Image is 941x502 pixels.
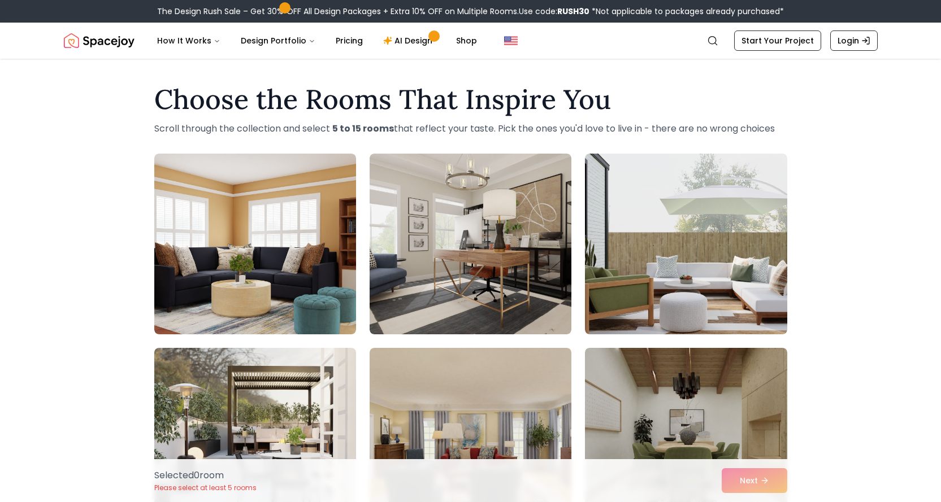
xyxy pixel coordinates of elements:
[370,154,571,334] img: Room room-2
[154,122,787,136] p: Scroll through the collection and select that reflect your taste. Pick the ones you'd love to liv...
[585,154,787,334] img: Room room-3
[447,29,486,52] a: Shop
[589,6,784,17] span: *Not applicable to packages already purchased*
[232,29,324,52] button: Design Portfolio
[557,6,589,17] b: RUSH30
[154,483,257,492] p: Please select at least 5 rooms
[154,469,257,482] p: Selected 0 room
[157,6,784,17] div: The Design Rush Sale – Get 30% OFF All Design Packages + Extra 10% OFF on Multiple Rooms.
[154,154,356,334] img: Room room-1
[374,29,445,52] a: AI Design
[504,34,518,47] img: United States
[64,29,135,52] img: Spacejoy Logo
[734,30,821,51] a: Start Your Project
[327,29,372,52] a: Pricing
[154,86,787,113] h1: Choose the Rooms That Inspire You
[148,29,486,52] nav: Main
[332,122,394,135] strong: 5 to 15 rooms
[64,23,878,59] nav: Global
[148,29,229,52] button: How It Works
[519,6,589,17] span: Use code:
[830,30,878,51] a: Login
[64,29,135,52] a: Spacejoy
